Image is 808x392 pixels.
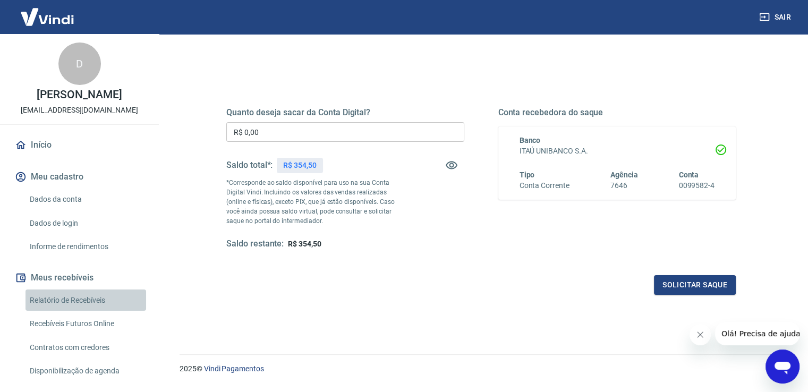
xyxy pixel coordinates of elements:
p: [EMAIL_ADDRESS][DOMAIN_NAME] [21,105,138,116]
span: Olá! Precisa de ajuda? [6,7,89,16]
iframe: Botão para abrir a janela de mensagens [766,350,800,384]
h5: Conta recebedora do saque [498,107,736,118]
p: *Corresponde ao saldo disponível para uso na sua Conta Digital Vindi. Incluindo os valores das ve... [226,178,405,226]
a: Contratos com credores [25,337,146,359]
a: Informe de rendimentos [25,236,146,258]
p: R$ 354,50 [283,160,317,171]
a: Dados da conta [25,189,146,210]
a: Relatório de Recebíveis [25,289,146,311]
span: Banco [520,136,541,144]
img: Vindi [13,1,82,33]
a: Disponibilização de agenda [25,360,146,382]
h5: Saldo restante: [226,238,284,250]
button: Sair [757,7,795,27]
a: Dados de login [25,212,146,234]
button: Solicitar saque [654,275,736,295]
h6: Conta Corrente [520,180,569,191]
a: Vindi Pagamentos [204,364,264,373]
h5: Saldo total*: [226,160,273,171]
p: 2025 © [180,363,783,374]
iframe: Mensagem da empresa [715,322,800,345]
button: Meu cadastro [13,165,146,189]
button: Meus recebíveis [13,266,146,289]
h5: Quanto deseja sacar da Conta Digital? [226,107,464,118]
div: D [58,42,101,85]
h6: 7646 [610,180,638,191]
span: Conta [678,171,699,179]
span: Agência [610,171,638,179]
a: Início [13,133,146,157]
iframe: Fechar mensagem [690,324,711,345]
h6: ITAÚ UNIBANCO S.A. [520,146,715,157]
span: Tipo [520,171,535,179]
a: Recebíveis Futuros Online [25,313,146,335]
span: R$ 354,50 [288,240,321,248]
p: [PERSON_NAME] [37,89,122,100]
h6: 0099582-4 [678,180,715,191]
